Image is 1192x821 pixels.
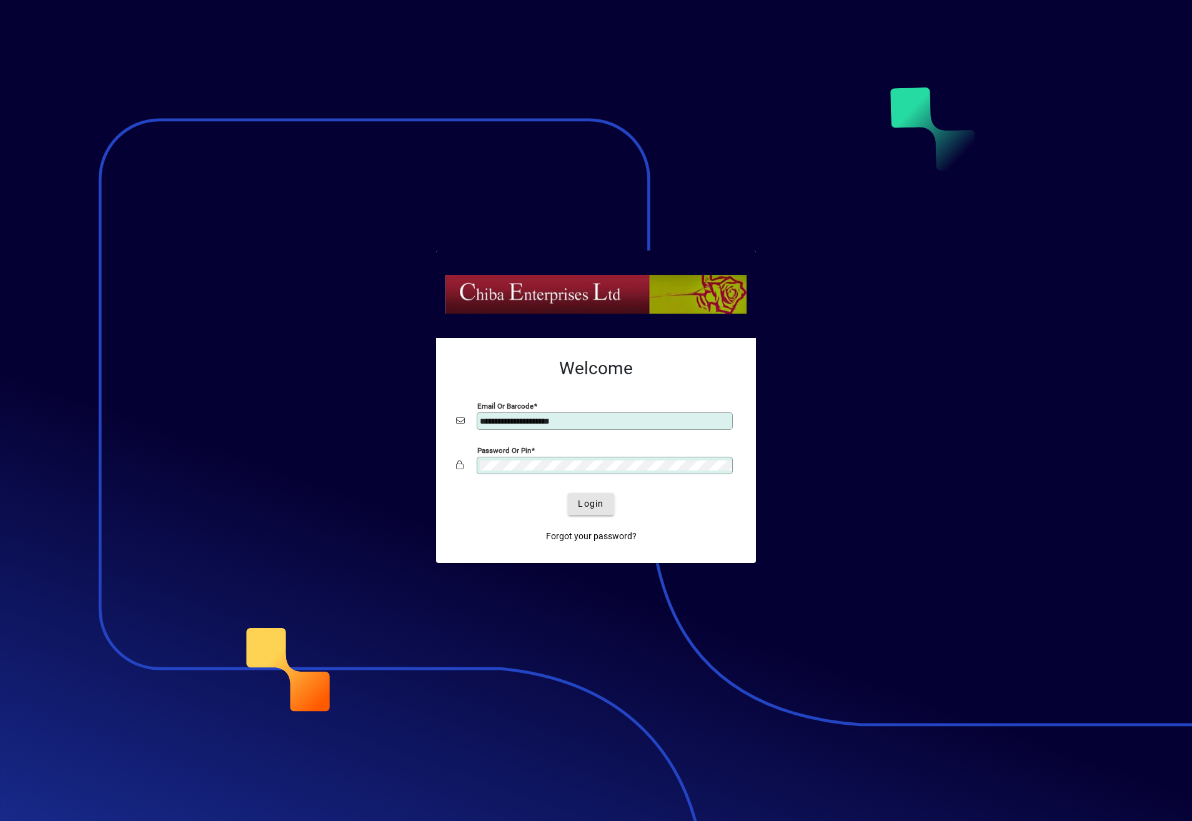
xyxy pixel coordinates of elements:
mat-label: Email or Barcode [477,401,534,410]
span: Login [578,497,603,510]
mat-label: Password or Pin [477,445,531,454]
button: Login [568,493,613,515]
h2: Welcome [456,358,736,379]
span: Forgot your password? [546,530,637,543]
a: Forgot your password? [541,525,642,548]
